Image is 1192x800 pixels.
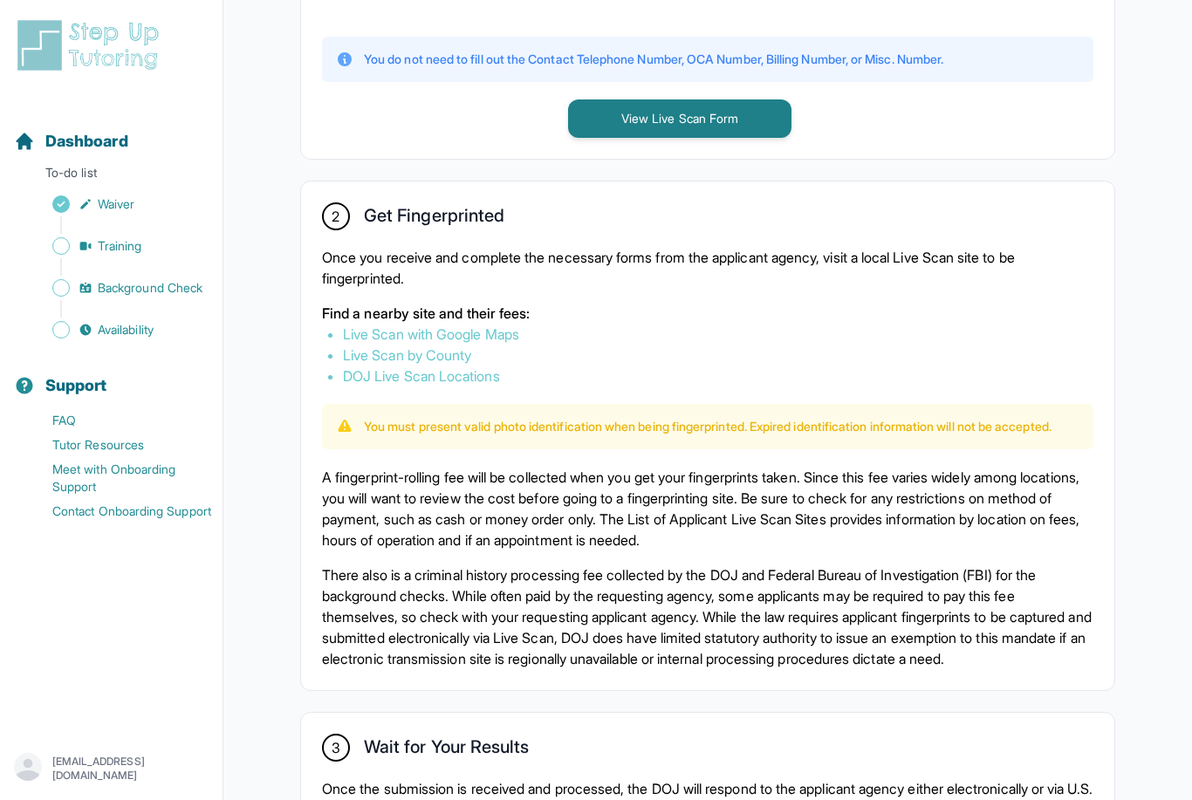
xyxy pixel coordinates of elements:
[332,737,340,758] span: 3
[7,164,216,188] p: To-do list
[14,129,128,154] a: Dashboard
[14,753,209,784] button: [EMAIL_ADDRESS][DOMAIN_NAME]
[322,303,1093,324] p: Find a nearby site and their fees:
[14,499,223,523] a: Contact Onboarding Support
[343,367,500,385] a: DOJ Live Scan Locations
[364,736,529,764] h2: Wait for Your Results
[7,345,216,405] button: Support
[568,99,791,138] button: View Live Scan Form
[14,234,223,258] a: Training
[14,17,169,73] img: logo
[322,564,1093,669] p: There also is a criminal history processing fee collected by the DOJ and Federal Bureau of Invest...
[343,346,471,364] a: Live Scan by County
[322,247,1093,289] p: Once you receive and complete the necessary forms from the applicant agency, visit a local Live S...
[343,325,519,343] a: Live Scan with Google Maps
[364,205,504,233] h2: Get Fingerprinted
[332,206,339,227] span: 2
[14,318,223,342] a: Availability
[98,279,202,297] span: Background Check
[98,237,142,255] span: Training
[98,321,154,338] span: Availability
[322,467,1093,550] p: A fingerprint-rolling fee will be collected when you get your fingerprints taken. Since this fee ...
[14,276,223,300] a: Background Check
[568,109,791,126] a: View Live Scan Form
[7,101,216,161] button: Dashboard
[14,192,223,216] a: Waiver
[14,408,223,433] a: FAQ
[14,433,223,457] a: Tutor Resources
[98,195,134,213] span: Waiver
[14,457,223,499] a: Meet with Onboarding Support
[45,129,128,154] span: Dashboard
[364,51,943,68] p: You do not need to fill out the Contact Telephone Number, OCA Number, Billing Number, or Misc. Nu...
[52,755,209,783] p: [EMAIL_ADDRESS][DOMAIN_NAME]
[364,418,1052,435] p: You must present valid photo identification when being fingerprinted. Expired identification info...
[45,373,107,398] span: Support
